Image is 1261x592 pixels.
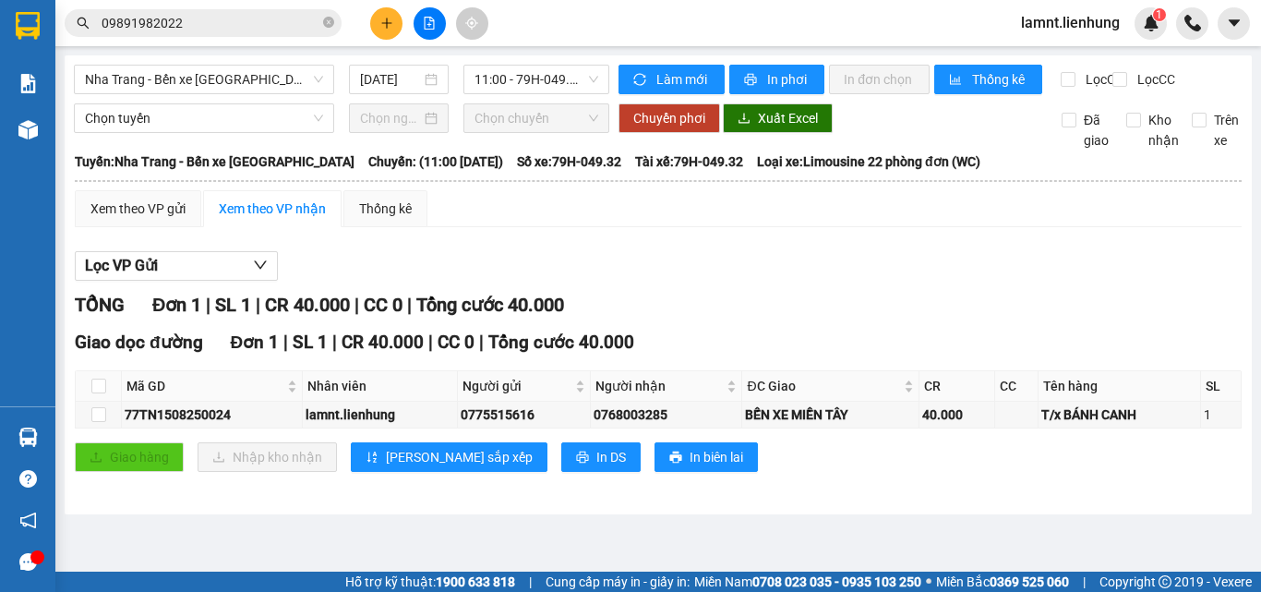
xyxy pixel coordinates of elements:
img: warehouse-icon [18,428,38,447]
span: Đã giao [1076,110,1116,151]
button: printerIn DS [561,442,641,472]
span: Lọc CR [1078,69,1126,90]
td: 77TN1508250024 [122,402,303,429]
div: Thống kê [359,199,412,219]
span: file-add [423,17,436,30]
span: Miền Nam [694,572,921,592]
span: close-circle [323,15,334,32]
strong: 1900 633 818 [436,574,515,589]
span: | [479,332,484,353]
span: plus [380,17,393,30]
b: Tuyến: Nha Trang - Bến xe [GEOGRAPHIC_DATA] [75,154,354,169]
span: SL 1 [215,294,251,316]
div: T/x BÁNH CANH [1041,405,1198,425]
span: Giao dọc đường [75,332,203,353]
span: Miền Bắc [936,572,1069,592]
button: plus [370,7,402,40]
span: Loại xe: Limousine 22 phòng đơn (WC) [757,151,980,172]
span: Kho nhận [1141,110,1186,151]
input: 15/08/2025 [360,69,421,90]
strong: 0708 023 035 - 0935 103 250 [752,574,921,589]
span: Số xe: 79H-049.32 [517,151,621,172]
button: downloadXuất Excel [723,103,833,133]
span: 11:00 - 79H-049.32 [474,66,598,93]
div: 0775515616 [461,405,588,425]
button: caret-down [1218,7,1250,40]
span: CC 0 [438,332,474,353]
span: printer [669,451,682,465]
th: CC [995,371,1039,402]
span: Tổng cước 40.000 [416,294,564,316]
button: aim [456,7,488,40]
span: ĐC Giao [747,376,899,396]
span: notification [19,512,37,529]
div: 0768003285 [594,405,739,425]
div: 77TN1508250024 [125,405,299,425]
button: syncLàm mới [618,65,725,94]
span: lamnt.lienhung [1006,11,1135,34]
div: Xem theo VP gửi [90,199,186,219]
span: CR 40.000 [265,294,350,316]
span: | [332,332,337,353]
sup: 1 [1153,8,1166,21]
span: printer [744,73,760,88]
span: Làm mới [656,69,710,90]
span: 1 [1156,8,1162,21]
input: Tìm tên, số ĐT hoặc mã đơn [102,13,319,33]
span: down [253,258,268,272]
div: 1 [1204,405,1237,425]
span: Lọc CC [1130,69,1178,90]
span: printer [576,451,589,465]
span: Mã GD [126,376,283,396]
span: | [529,572,532,592]
span: CR 40.000 [342,332,424,353]
span: sort-ascending [366,451,378,465]
span: [PERSON_NAME] sắp xếp [386,447,533,467]
span: Chọn chuyến [474,104,598,132]
span: CC 0 [364,294,402,316]
span: message [19,553,37,571]
span: close-circle [323,17,334,28]
img: warehouse-icon [18,120,38,139]
span: sync [633,73,649,88]
button: file-add [414,7,446,40]
div: 40.000 [922,405,991,425]
span: copyright [1159,575,1171,588]
span: | [354,294,359,316]
span: Thống kê [972,69,1027,90]
span: Chọn tuyến [85,104,323,132]
span: | [283,332,288,353]
span: Chuyến: (11:00 [DATE]) [368,151,503,172]
span: question-circle [19,470,37,488]
span: Nha Trang - Bến xe Miền Tây [85,66,323,93]
span: | [206,294,210,316]
span: download [738,112,751,127]
input: Chọn ngày [360,108,421,128]
button: printerIn biên lai [655,442,758,472]
span: Cung cấp máy in - giấy in: [546,572,690,592]
img: solution-icon [18,74,38,93]
button: In đơn chọn [829,65,930,94]
span: Hỗ trợ kỹ thuật: [345,572,515,592]
span: Tài xế: 79H-049.32 [635,151,743,172]
span: Xuất Excel [758,108,818,128]
span: Người gửi [462,376,572,396]
button: Lọc VP Gửi [75,251,278,281]
th: CR [919,371,995,402]
span: SL 1 [293,332,328,353]
img: logo-vxr [16,12,40,40]
span: TỔNG [75,294,125,316]
th: Nhân viên [303,371,457,402]
span: caret-down [1226,15,1243,31]
strong: 0369 525 060 [990,574,1069,589]
span: search [77,17,90,30]
button: uploadGiao hàng [75,442,184,472]
span: Tổng cước 40.000 [488,332,634,353]
span: | [1083,572,1086,592]
div: BẾN XE MIỀN TÂY [745,405,915,425]
span: bar-chart [949,73,965,88]
span: In biên lai [690,447,743,467]
th: Tên hàng [1039,371,1202,402]
button: Chuyển phơi [618,103,720,133]
span: | [428,332,433,353]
